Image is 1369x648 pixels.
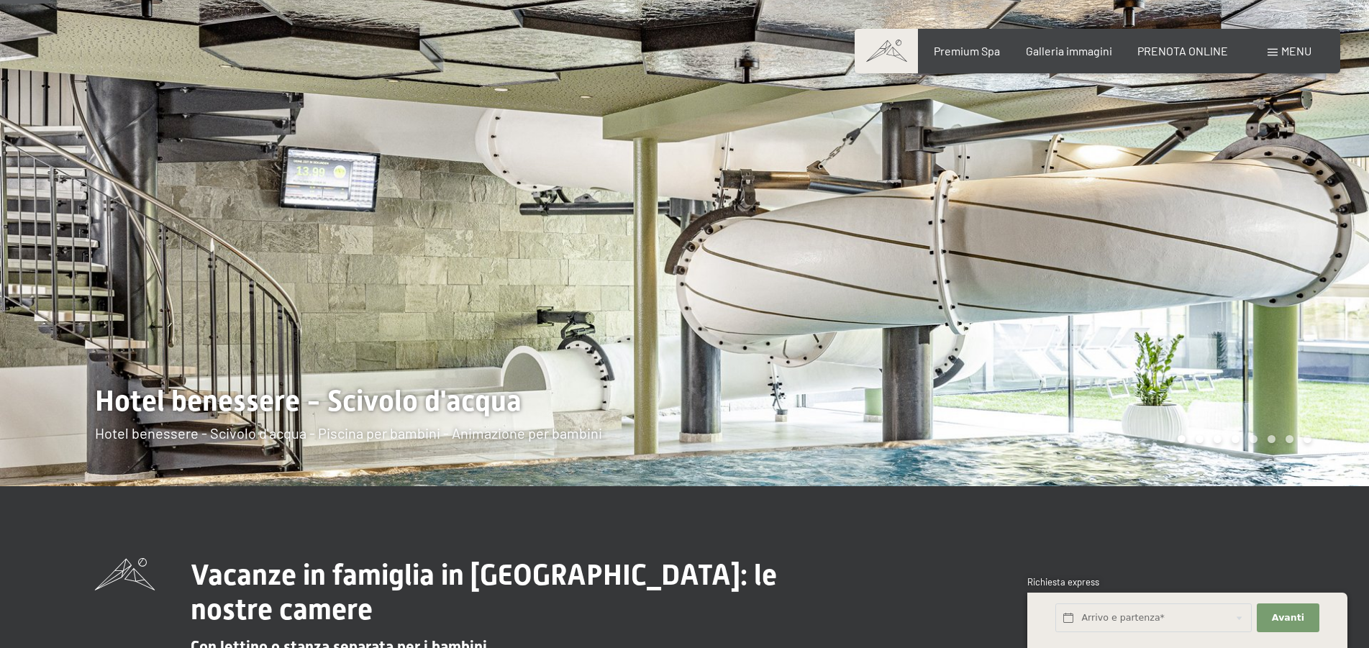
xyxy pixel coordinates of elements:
[1286,435,1293,443] div: Carousel Page 7
[1304,435,1311,443] div: Carousel Page 8
[1026,44,1112,58] a: Galleria immagini
[191,558,777,626] span: Vacanze in famiglia in [GEOGRAPHIC_DATA]: le nostre camere
[934,44,1000,58] a: Premium Spa
[1257,603,1319,633] button: Avanti
[1027,576,1099,588] span: Richiesta express
[1281,44,1311,58] span: Menu
[1272,611,1304,624] span: Avanti
[1232,435,1240,443] div: Carousel Page 4
[1173,435,1311,443] div: Carousel Pagination
[1250,435,1257,443] div: Carousel Page 5
[1137,44,1228,58] a: PRENOTA ONLINE
[1178,435,1186,443] div: Carousel Page 1 (Current Slide)
[1214,435,1222,443] div: Carousel Page 3
[1268,435,1275,443] div: Carousel Page 6
[1196,435,1204,443] div: Carousel Page 2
